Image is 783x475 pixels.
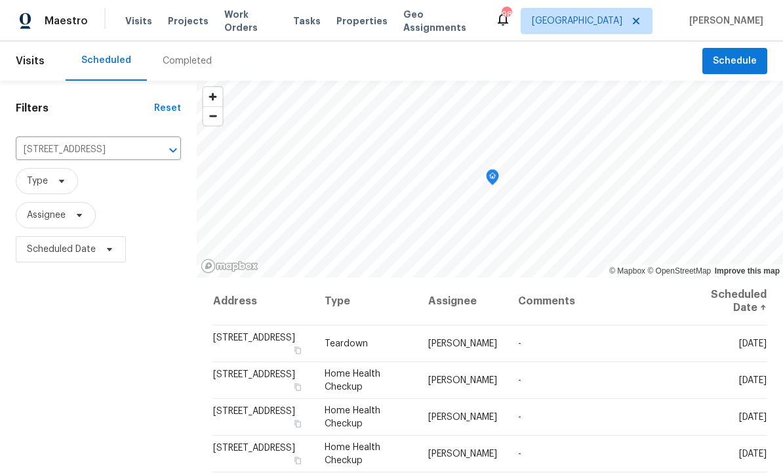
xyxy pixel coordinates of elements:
span: Maestro [45,14,88,28]
span: - [518,449,521,459]
span: [DATE] [739,449,767,459]
span: Schedule [713,53,757,70]
span: - [518,339,521,348]
th: Comments [508,278,674,325]
span: [STREET_ADDRESS] [213,333,295,342]
span: [PERSON_NAME] [428,449,497,459]
th: Address [212,278,314,325]
span: Projects [168,14,209,28]
button: Open [164,141,182,159]
input: Search for an address... [16,140,144,160]
div: Map marker [486,169,499,190]
span: [PERSON_NAME] [428,413,497,422]
button: Zoom out [203,106,222,125]
a: OpenStreetMap [647,266,711,276]
h1: Filters [16,102,154,115]
span: Zoom out [203,107,222,125]
div: Reset [154,102,181,115]
div: 98 [502,8,511,21]
button: Schedule [702,48,767,75]
span: Teardown [325,339,368,348]
span: [DATE] [739,339,767,348]
div: Completed [163,54,212,68]
span: [DATE] [739,376,767,385]
div: Scheduled [81,54,131,67]
span: Scheduled Date [27,243,96,256]
span: Home Health Checkup [325,406,380,428]
button: Zoom in [203,87,222,106]
span: Work Orders [224,8,277,34]
span: Home Health Checkup [325,369,380,392]
th: Type [314,278,418,325]
a: Improve this map [715,266,780,276]
span: [DATE] [739,413,767,422]
span: [STREET_ADDRESS] [213,407,295,416]
span: [PERSON_NAME] [684,14,763,28]
span: Assignee [27,209,66,222]
span: Geo Assignments [403,8,479,34]
button: Copy Address [292,344,304,356]
span: Tasks [293,16,321,26]
span: Home Health Checkup [325,443,380,465]
button: Copy Address [292,381,304,393]
a: Mapbox homepage [201,258,258,274]
span: Visits [125,14,152,28]
span: [STREET_ADDRESS] [213,370,295,379]
span: [PERSON_NAME] [428,376,497,385]
button: Copy Address [292,418,304,430]
a: Mapbox [609,266,645,276]
span: - [518,376,521,385]
span: [GEOGRAPHIC_DATA] [532,14,622,28]
button: Copy Address [292,455,304,466]
span: - [518,413,521,422]
th: Scheduled Date ↑ [674,278,767,325]
span: Properties [336,14,388,28]
th: Assignee [418,278,508,325]
span: Type [27,175,48,188]
span: [STREET_ADDRESS] [213,444,295,453]
span: [PERSON_NAME] [428,339,497,348]
span: Visits [16,47,45,75]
